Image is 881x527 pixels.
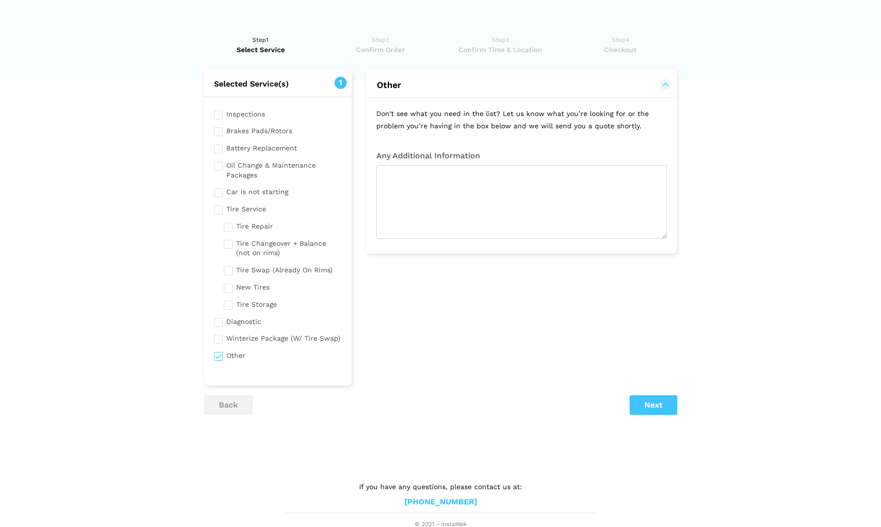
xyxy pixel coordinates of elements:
h2: Selected Service(s) [204,79,352,89]
button: Next [630,395,677,415]
button: Other [376,79,667,91]
span: Checkout [564,45,677,55]
a: Step4 [564,35,677,55]
h3: Any Additional Information [376,151,667,160]
span: 1 [334,77,347,89]
a: [PHONE_NUMBER] [404,497,477,507]
a: Step2 [324,35,437,55]
span: Confirm Order [324,45,437,55]
a: Step3 [444,35,557,55]
button: back [204,395,253,415]
a: Step1 [204,35,318,55]
span: Select Service [204,45,318,55]
p: If you have any questions, please contact us at: [286,481,596,492]
span: Confirm Time & Location [444,45,557,55]
p: Don't see what you need in the list? Let us know what you’re looking for or the problem you’re ha... [366,98,677,142]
